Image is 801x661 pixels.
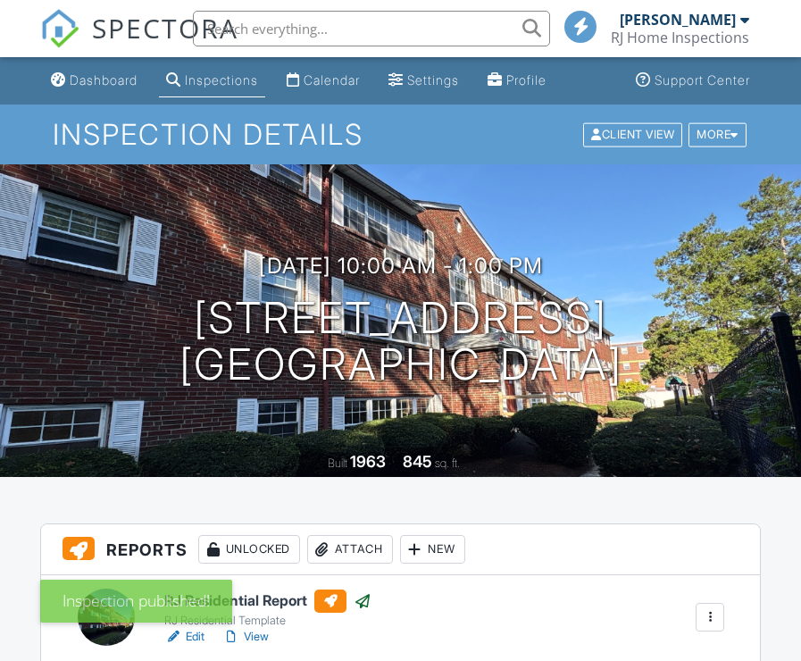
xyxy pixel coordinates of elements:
[222,628,269,646] a: View
[407,72,459,88] div: Settings
[688,122,747,146] div: More
[611,29,749,46] div: RJ Home Inspections
[40,580,232,623] div: Inspection published!
[581,127,687,140] a: Client View
[620,11,736,29] div: [PERSON_NAME]
[44,64,145,97] a: Dashboard
[41,524,760,575] h3: Reports
[400,535,465,564] div: New
[40,24,238,62] a: SPECTORA
[259,254,543,278] h3: [DATE] 10:00 am - 1:00 pm
[185,72,258,88] div: Inspections
[655,72,750,88] div: Support Center
[435,456,460,470] span: sq. ft.
[350,452,386,471] div: 1963
[164,614,371,628] div: RJ Residential Template
[40,9,79,48] img: The Best Home Inspection Software - Spectora
[53,119,748,150] h1: Inspection Details
[583,122,682,146] div: Client View
[70,72,138,88] div: Dashboard
[280,64,367,97] a: Calendar
[92,9,238,46] span: SPECTORA
[193,11,550,46] input: Search everything...
[304,72,360,88] div: Calendar
[381,64,466,97] a: Settings
[198,535,300,564] div: Unlocked
[179,295,622,389] h1: [STREET_ADDRESS] [GEOGRAPHIC_DATA]
[164,628,204,646] a: Edit
[328,456,347,470] span: Built
[480,64,554,97] a: Profile
[307,535,393,564] div: Attach
[506,72,547,88] div: Profile
[403,452,432,471] div: 845
[159,64,265,97] a: Inspections
[629,64,757,97] a: Support Center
